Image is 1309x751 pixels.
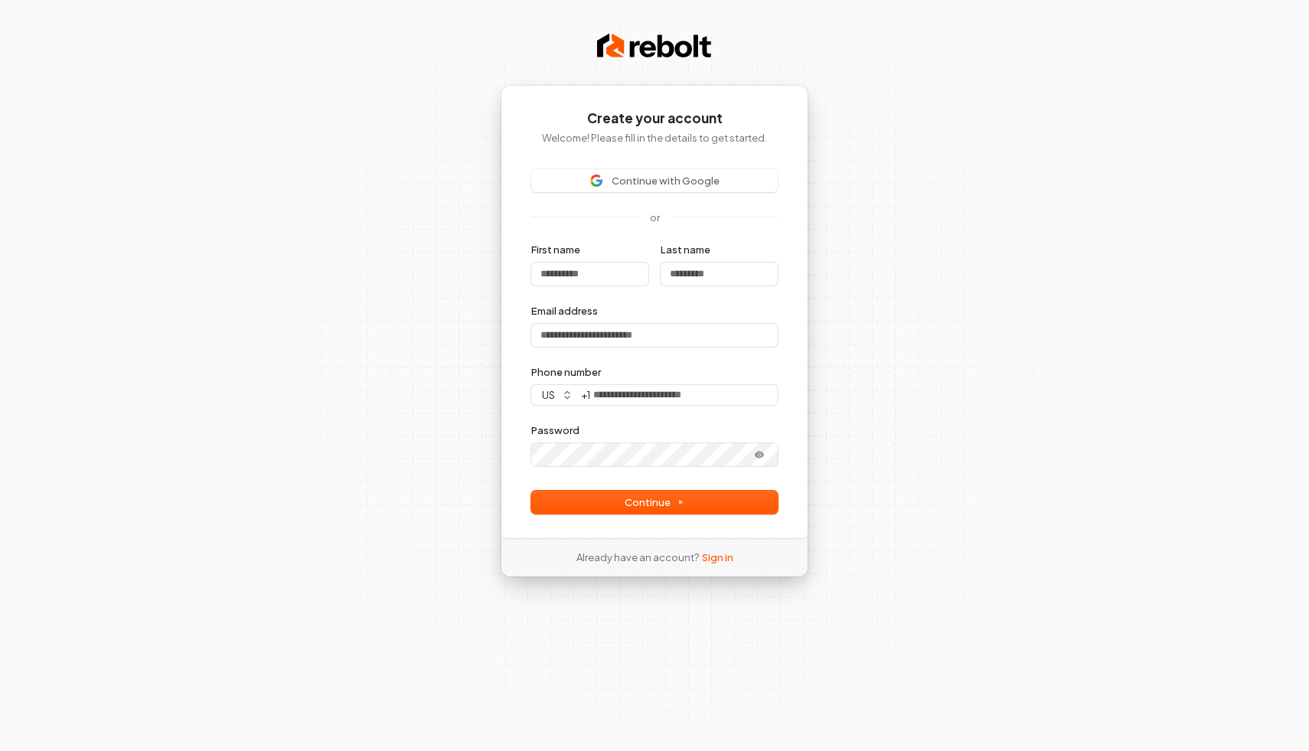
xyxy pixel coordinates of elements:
[702,550,733,564] a: Sign in
[531,304,598,318] label: Email address
[650,211,660,224] p: or
[531,169,778,192] button: Sign in with GoogleContinue with Google
[661,243,710,256] label: Last name
[612,174,720,188] span: Continue with Google
[531,491,778,514] button: Continue
[531,365,601,379] label: Phone number
[597,31,712,61] img: Rebolt Logo
[590,175,602,187] img: Sign in with Google
[531,109,778,128] h1: Create your account
[744,446,775,464] button: Show password
[531,423,579,437] label: Password
[625,495,684,509] span: Continue
[531,243,580,256] label: First name
[576,550,699,564] span: Already have an account?
[531,385,579,405] button: us
[531,131,778,145] p: Welcome! Please fill in the details to get started.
